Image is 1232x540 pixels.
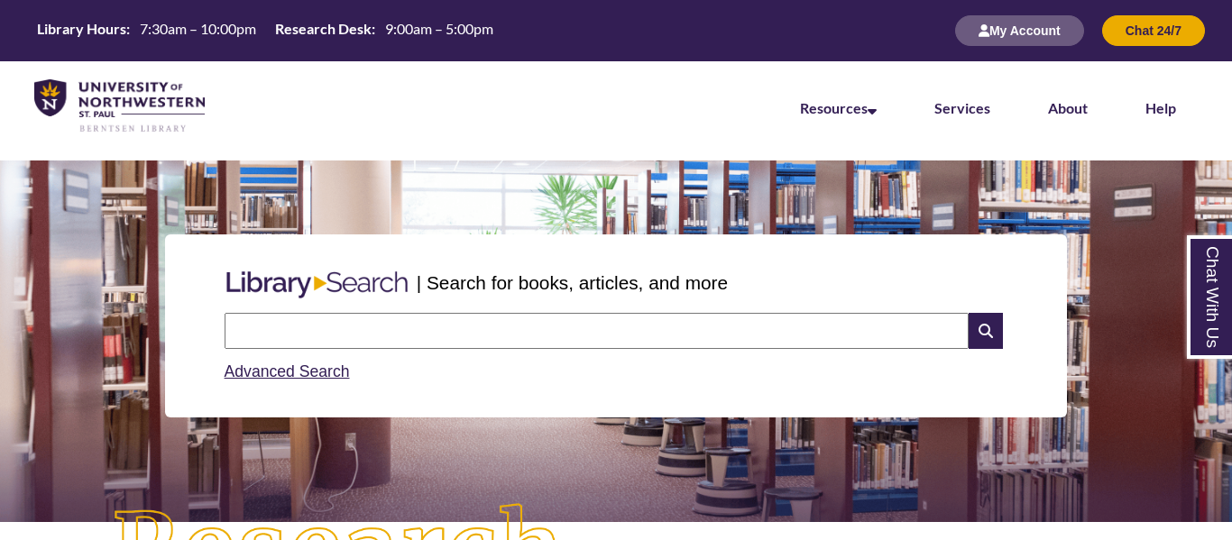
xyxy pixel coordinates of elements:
a: Chat 24/7 [1102,23,1205,38]
span: 9:00am – 5:00pm [385,20,493,37]
table: Hours Today [30,19,501,41]
i: Search [969,313,1003,349]
img: UNWSP Library Logo [34,79,205,133]
p: | Search for books, articles, and more [417,269,728,297]
img: Libary Search [217,264,417,306]
button: My Account [955,15,1084,46]
span: 7:30am – 10:00pm [140,20,256,37]
a: Services [934,99,990,116]
button: Chat 24/7 [1102,15,1205,46]
a: Advanced Search [225,362,350,380]
th: Research Desk: [268,19,378,39]
a: Resources [800,99,877,116]
th: Library Hours: [30,19,133,39]
a: My Account [955,23,1084,38]
a: Hours Today [30,19,501,43]
a: About [1048,99,1088,116]
a: Help [1145,99,1176,116]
